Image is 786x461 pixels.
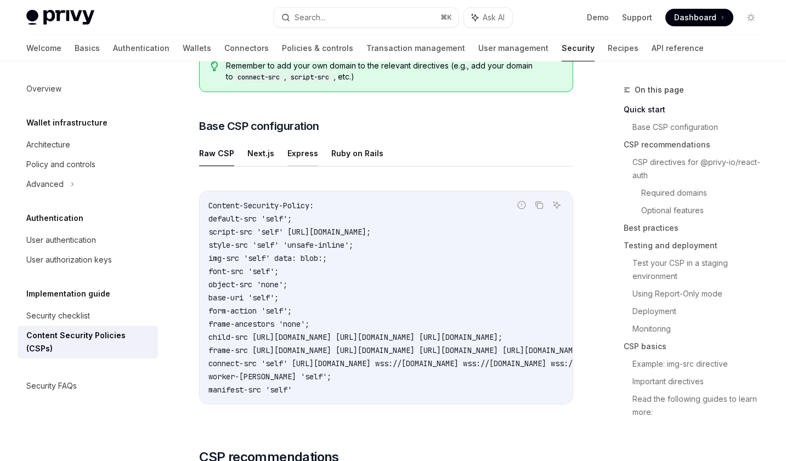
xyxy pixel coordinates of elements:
div: Content Security Policies (CSPs) [26,329,151,355]
img: light logo [26,10,94,25]
div: Overview [26,82,61,95]
a: CSP directives for @privy-io/react-auth [632,153,768,184]
div: User authentication [26,234,96,247]
button: Copy the contents from the code block [532,198,546,212]
div: Advanced [26,178,64,191]
a: Policies & controls [282,35,353,61]
span: Base CSP configuration [199,118,319,134]
a: Monitoring [632,320,768,338]
a: Test your CSP in a staging environment [632,254,768,285]
a: API reference [652,35,704,61]
button: Raw CSP [199,140,234,166]
a: Security FAQs [18,376,158,396]
a: Demo [587,12,609,23]
button: Next.js [247,140,274,166]
button: Report incorrect code [514,198,529,212]
a: Overview [18,79,158,99]
button: Ruby on Rails [331,140,383,166]
a: Support [622,12,652,23]
a: Welcome [26,35,61,61]
button: Toggle dark mode [742,9,760,26]
span: font-src 'self'; [208,266,279,276]
a: Read the following guides to learn more: [632,390,768,421]
code: connect-src [233,72,284,83]
a: User authorization keys [18,250,158,270]
span: child-src [URL][DOMAIN_NAME] [URL][DOMAIN_NAME] [URL][DOMAIN_NAME]; [208,332,502,342]
span: Dashboard [674,12,716,23]
a: Basics [75,35,100,61]
span: ⌘ K [440,13,452,22]
span: frame-src [URL][DOMAIN_NAME] [URL][DOMAIN_NAME] [URL][DOMAIN_NAME] [URL][DOMAIN_NAME]; [208,345,586,355]
button: Search...⌘K [274,8,459,27]
a: Architecture [18,135,158,155]
button: Ask AI [464,8,512,27]
span: worker-[PERSON_NAME] 'self'; [208,372,331,382]
a: Policy and controls [18,155,158,174]
h5: Implementation guide [26,287,110,300]
div: Security checklist [26,309,90,322]
div: Architecture [26,138,70,151]
a: Deployment [632,303,768,320]
div: Policy and controls [26,158,95,171]
div: Security FAQs [26,379,77,392]
a: Required domains [641,184,768,202]
a: Security [562,35,595,61]
a: Using Report-Only mode [632,285,768,303]
span: manifest-src 'self' [208,385,292,395]
span: img-src 'self' data: blob:; [208,253,327,263]
span: frame-ancestors 'none'; [208,319,309,329]
a: Recipes [608,35,638,61]
span: On this page [635,83,684,96]
a: Connectors [224,35,269,61]
a: Dashboard [665,9,733,26]
a: User authentication [18,230,158,250]
a: Quick start [624,101,768,118]
a: Wallets [183,35,211,61]
a: Testing and deployment [624,237,768,254]
span: style-src 'self' 'unsafe-inline'; [208,240,353,250]
a: Transaction management [366,35,465,61]
a: Best practices [624,219,768,237]
span: Ask AI [483,12,505,23]
a: User management [478,35,548,61]
h5: Authentication [26,212,83,225]
span: script-src 'self' [URL][DOMAIN_NAME]; [208,227,371,237]
a: Optional features [641,202,768,219]
a: Security checklist [18,306,158,326]
a: Authentication [113,35,169,61]
svg: Tip [211,61,218,71]
div: User authorization keys [26,253,112,266]
a: Content Security Policies (CSPs) [18,326,158,358]
span: object-src 'none'; [208,280,287,289]
span: default-src 'self'; [208,214,292,224]
button: Express [287,140,318,166]
a: Important directives [632,373,768,390]
a: Example: img-src directive [632,355,768,373]
span: Content-Security-Policy: [208,201,314,210]
span: Remember to add your own domain to the relevant directives (e.g., add your domain to , , etc.) [226,60,562,83]
div: Search... [295,11,325,24]
span: base-uri 'self'; [208,293,279,303]
button: Ask AI [550,198,564,212]
a: CSP basics [624,338,768,355]
h5: Wallet infrastructure [26,116,108,129]
a: Base CSP configuration [632,118,768,136]
code: script-src [286,72,333,83]
span: form-action 'self'; [208,306,292,316]
a: CSP recommendations [624,136,768,153]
